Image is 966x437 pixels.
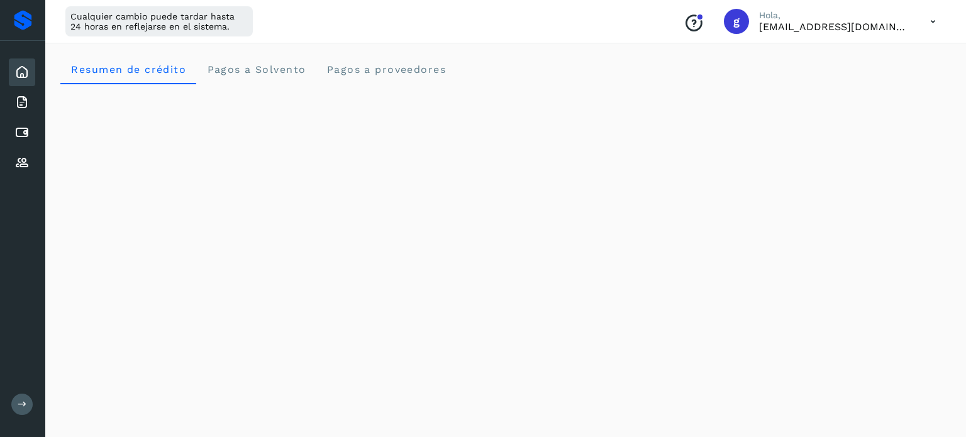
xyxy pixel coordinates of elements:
[9,149,35,177] div: Proveedores
[759,10,910,21] p: Hola,
[326,64,446,75] span: Pagos a proveedores
[9,119,35,147] div: Cuentas por pagar
[759,21,910,33] p: gvtalavera@tortracs.net
[70,64,186,75] span: Resumen de crédito
[9,58,35,86] div: Inicio
[206,64,306,75] span: Pagos a Solvento
[9,89,35,116] div: Facturas
[65,6,253,36] div: Cualquier cambio puede tardar hasta 24 horas en reflejarse en el sistema.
